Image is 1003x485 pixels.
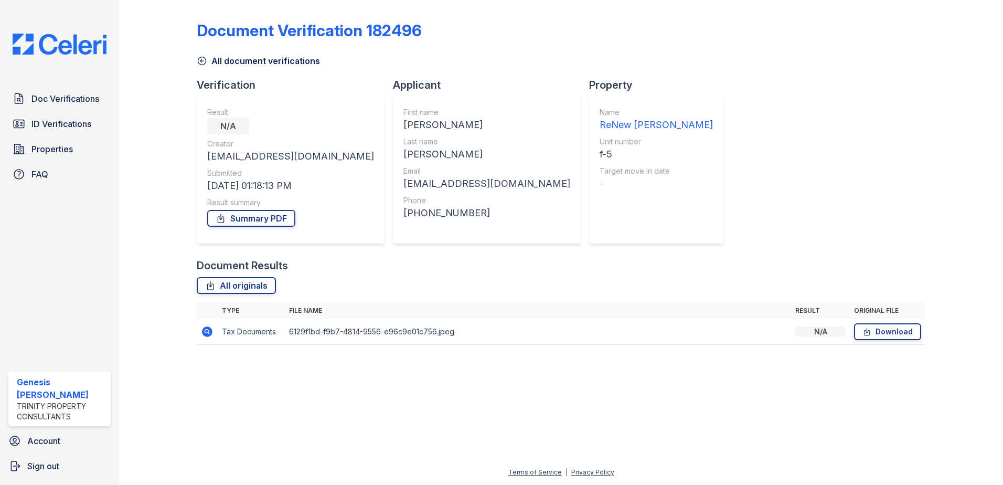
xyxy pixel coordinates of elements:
[207,197,374,208] div: Result summary
[207,149,374,164] div: [EMAIL_ADDRESS][DOMAIN_NAME]
[403,136,570,147] div: Last name
[4,456,115,477] a: Sign out
[218,319,285,345] td: Tax Documents
[4,34,115,55] img: CE_Logo_Blue-a8612792a0a2168367f1c8372b55b34899dd931a85d93a1a3d3e32e68fde9ad4.png
[403,166,570,176] div: Email
[31,118,91,130] span: ID Verifications
[197,258,288,273] div: Document Results
[285,302,791,319] th: File name
[17,376,106,401] div: Genesis [PERSON_NAME]
[285,319,791,345] td: 6129f1bd-f9b7-4814-9556-e96c9e01c756.jpeg
[600,166,713,176] div: Target move in date
[207,139,374,149] div: Creator
[8,164,111,185] a: FAQ
[600,136,713,147] div: Unit number
[565,468,568,476] div: |
[207,178,374,193] div: [DATE] 01:18:13 PM
[403,147,570,162] div: [PERSON_NAME]
[854,323,921,340] a: Download
[600,107,713,118] div: Name
[403,118,570,132] div: [PERSON_NAME]
[197,277,276,294] a: All originals
[571,468,614,476] a: Privacy Policy
[8,139,111,160] a: Properties
[600,147,713,162] div: f-5
[218,302,285,319] th: Type
[17,401,106,422] div: Trinity Property Consultants
[27,460,59,472] span: Sign out
[791,302,850,319] th: Result
[197,55,320,67] a: All document verifications
[403,176,570,191] div: [EMAIL_ADDRESS][DOMAIN_NAME]
[589,78,732,92] div: Property
[8,113,111,134] a: ID Verifications
[403,195,570,206] div: Phone
[600,107,713,132] a: Name ReNew [PERSON_NAME]
[207,210,295,227] a: Summary PDF
[403,206,570,220] div: [PHONE_NUMBER]
[508,468,562,476] a: Terms of Service
[207,168,374,178] div: Submitted
[4,430,115,451] a: Account
[850,302,925,319] th: Original file
[31,92,99,105] span: Doc Verifications
[197,21,422,40] div: Document Verification 182496
[393,78,589,92] div: Applicant
[27,435,60,447] span: Account
[207,107,374,118] div: Result
[600,176,713,191] div: -
[197,78,393,92] div: Verification
[403,107,570,118] div: First name
[795,326,846,337] div: N/A
[31,168,48,181] span: FAQ
[8,88,111,109] a: Doc Verifications
[207,118,249,134] div: N/A
[31,143,73,155] span: Properties
[600,118,713,132] div: ReNew [PERSON_NAME]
